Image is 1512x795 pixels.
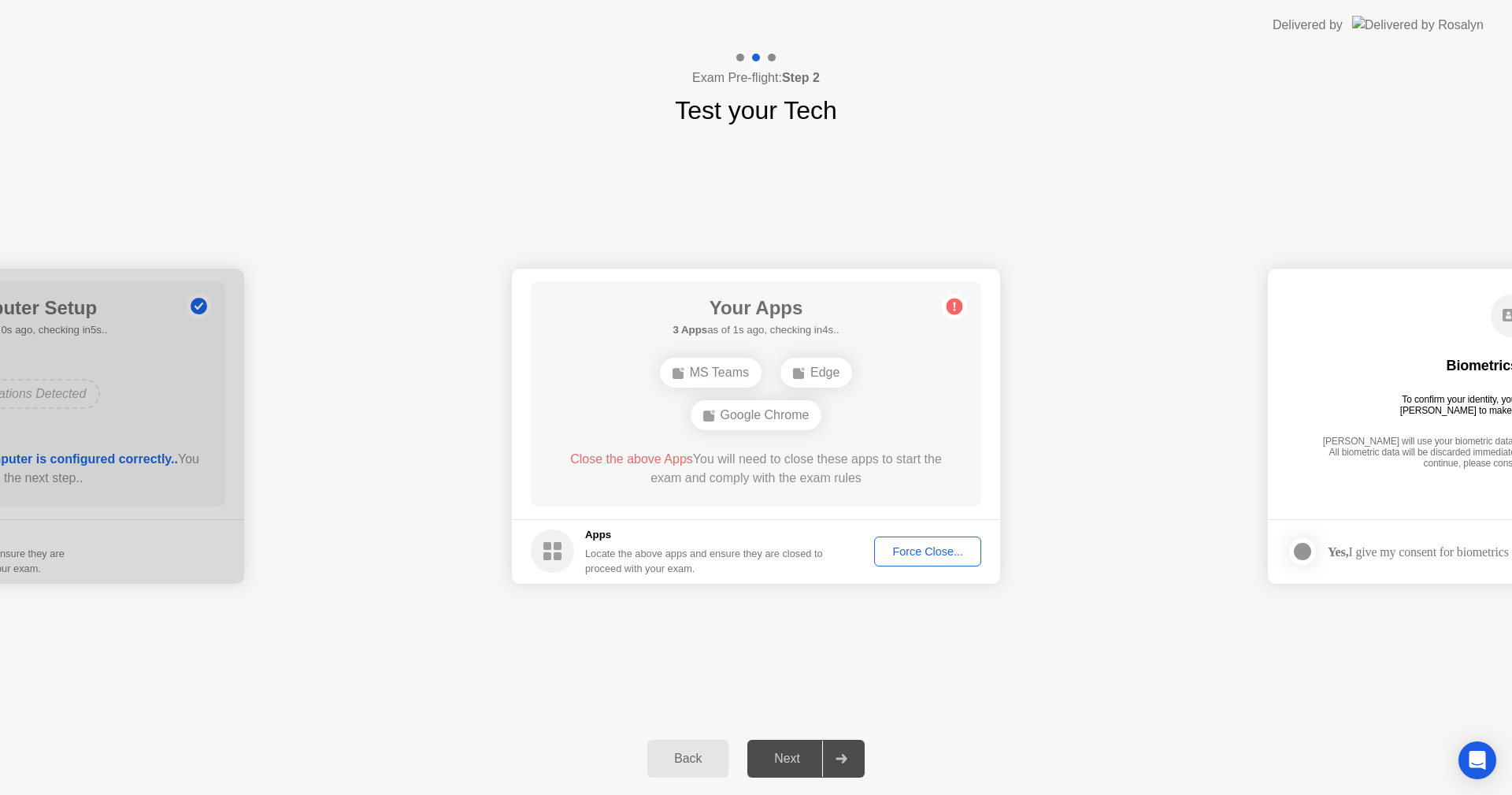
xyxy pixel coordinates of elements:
[673,294,839,322] h1: Your Apps
[780,358,852,388] div: Edge
[692,69,820,87] h4: Exam Pre-flight:
[1273,16,1343,35] div: Delivered by
[880,545,976,558] div: Force Close...
[1352,16,1484,34] img: Delivered by Rosalyn
[752,752,822,766] div: Next
[673,322,839,338] h5: as of 1s ago, checking in4s..
[570,452,693,466] span: Close the above Apps
[1458,741,1496,779] div: Open Intercom Messenger
[673,324,707,336] b: 3 Apps
[691,400,822,430] div: Google Chrome
[675,91,837,129] h1: Test your Tech
[782,71,820,84] b: Step 2
[652,752,724,766] div: Back
[647,740,728,778] button: Back
[747,740,865,778] button: Next
[660,358,762,388] div: MS Teams
[1328,545,1348,559] strong: Yes,
[874,537,981,567] button: Force Close...
[585,546,824,576] div: Locate the above apps and ensure they are closed to proceed with your exam.
[585,527,824,543] h5: Apps
[554,450,959,488] div: You will need to close these apps to start the exam and comply with the exam rules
